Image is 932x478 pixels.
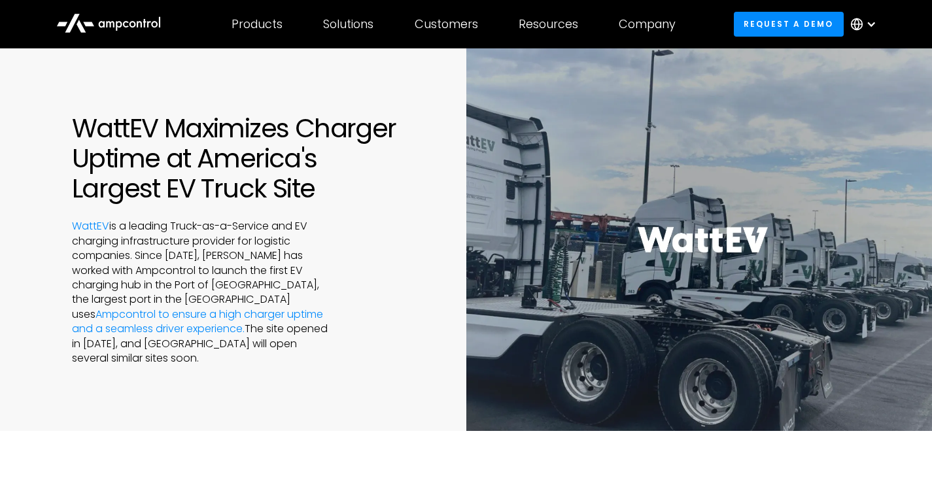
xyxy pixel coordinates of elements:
[734,12,844,36] a: Request a demo
[323,17,373,31] div: Solutions
[72,218,109,233] a: WattEV
[72,219,336,366] p: is a leading Truck-as-a-Service and EV charging infrastructure provider for logistic companies. S...
[519,17,578,31] div: Resources
[619,17,676,31] div: Company
[415,17,478,31] div: Customers
[72,113,401,203] h1: WattEV Maximizes Charger Uptime at America's Largest EV Truck Site
[232,17,283,31] div: Products
[72,307,323,336] a: Ampcontrol to ensure a high charger uptime and a seamless driver experience.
